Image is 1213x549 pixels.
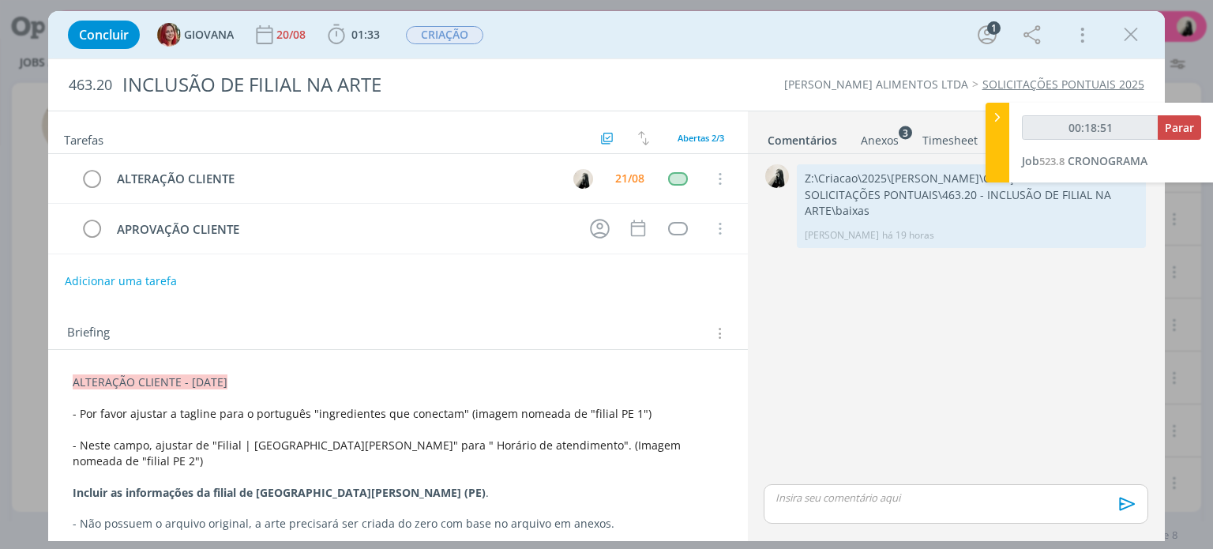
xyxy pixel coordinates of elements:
[110,220,575,239] div: APROVAÇÃO CLIENTE
[922,126,978,149] a: Timesheet
[1068,153,1147,168] span: CRONOGRAMA
[73,374,227,389] span: ALTERAÇÃO CLIENTE - [DATE]
[572,167,595,190] button: R
[67,323,110,344] span: Briefing
[975,22,1000,47] button: 1
[73,406,652,421] span: - Por favor ajustar a tagline para o português "ingredientes que conectam" (imagem nomeada de "fi...
[882,228,934,243] span: há 19 horas
[276,29,309,40] div: 20/08
[987,21,1001,35] div: 1
[64,267,178,295] button: Adicionar uma tarefa
[69,77,112,94] span: 463.20
[73,516,723,532] p: - Não possuem o arquivo original, a arte precisará ser criada do zero com base no arquivo em anexos.
[48,11,1164,541] div: dialog
[1158,115,1201,140] button: Parar
[73,485,486,500] strong: Incluir as informações da filial de [GEOGRAPHIC_DATA][PERSON_NAME] (PE)
[1039,154,1065,168] span: 523.8
[73,438,684,468] span: - Neste campo, ajustar de "Filial | [GEOGRAPHIC_DATA][PERSON_NAME]" para " Horário de atendimento...
[1165,120,1194,135] span: Parar
[79,28,129,41] span: Concluir
[784,77,968,92] a: [PERSON_NAME] ALIMENTOS LTDA
[638,131,649,145] img: arrow-down-up.svg
[73,485,723,501] p: .
[765,164,789,188] img: R
[615,173,644,184] div: 21/08
[115,66,689,104] div: INCLUSÃO DE FILIAL NA ARTE
[68,21,140,49] button: Concluir
[324,22,384,47] button: 01:33
[573,169,593,189] img: R
[861,133,899,149] div: Anexos
[1022,153,1147,168] a: Job523.8CRONOGRAMA
[899,126,912,139] sup: 3
[405,25,484,45] button: CRIAÇÃO
[351,27,380,42] span: 01:33
[767,126,838,149] a: Comentários
[184,29,234,40] span: GIOVANA
[110,169,558,189] div: ALTERAÇÃO CLIENTE
[805,228,879,243] p: [PERSON_NAME]
[678,132,724,144] span: Abertas 2/3
[406,26,483,44] span: CRIAÇÃO
[64,129,103,148] span: Tarefas
[157,23,181,47] img: G
[805,171,1138,219] p: Z:\Criacao\2025\[PERSON_NAME]\CRIAÇÃO\463 - SOLICITAÇÕES PONTUAIS\463.20 - INCLUSÃO DE FILIAL NA ...
[157,23,234,47] button: GGIOVANA
[982,77,1144,92] a: SOLICITAÇÕES PONTUAIS 2025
